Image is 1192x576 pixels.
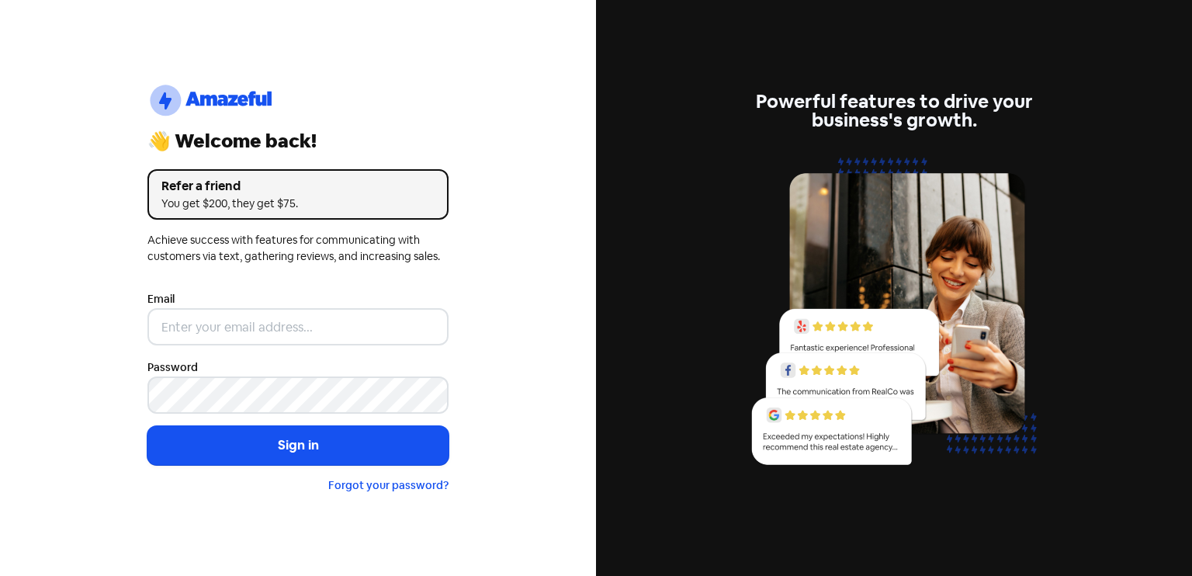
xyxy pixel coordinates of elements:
[328,478,449,492] a: Forgot your password?
[147,359,198,376] label: Password
[147,132,449,151] div: 👋 Welcome back!
[147,291,175,307] label: Email
[161,196,435,212] div: You get $200, they get $75.
[743,148,1045,483] img: reviews
[147,426,449,465] button: Sign in
[147,308,449,345] input: Enter your email address...
[743,92,1045,130] div: Powerful features to drive your business's growth.
[161,177,435,196] div: Refer a friend
[147,232,449,265] div: Achieve success with features for communicating with customers via text, gathering reviews, and i...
